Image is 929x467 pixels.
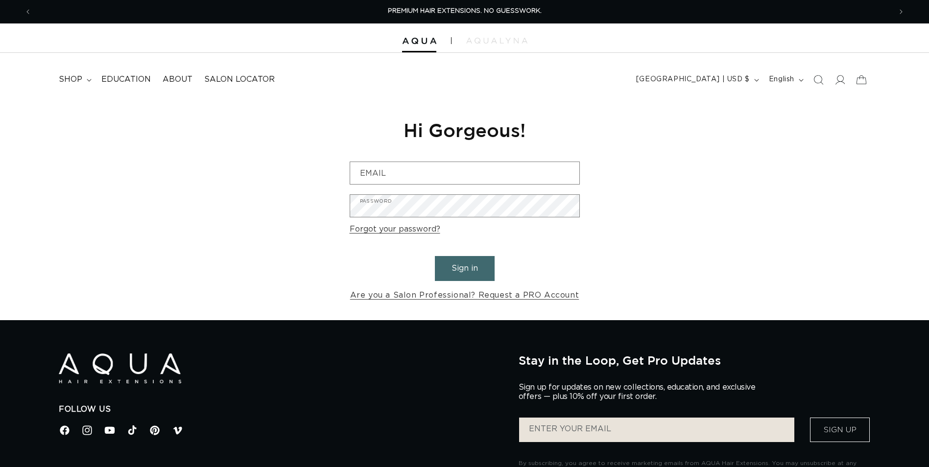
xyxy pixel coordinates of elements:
[198,69,281,91] a: Salon Locator
[204,74,275,85] span: Salon Locator
[101,74,151,85] span: Education
[350,162,579,184] input: Email
[59,353,181,383] img: Aqua Hair Extensions
[466,38,527,44] img: aqualyna.com
[519,418,794,442] input: ENTER YOUR EMAIL
[630,70,763,89] button: [GEOGRAPHIC_DATA] | USD $
[53,69,95,91] summary: shop
[17,2,39,21] button: Previous announcement
[890,2,912,21] button: Next announcement
[388,8,542,14] span: PREMIUM HAIR EXTENSIONS. NO GUESSWORK.
[350,222,440,236] a: Forgot your password?
[808,69,829,91] summary: Search
[763,70,808,89] button: English
[810,418,870,442] button: Sign Up
[350,118,580,142] h1: Hi Gorgeous!
[59,404,504,415] h2: Follow Us
[636,74,750,85] span: [GEOGRAPHIC_DATA] | USD $
[59,74,82,85] span: shop
[163,74,192,85] span: About
[519,353,870,367] h2: Stay in the Loop, Get Pro Updates
[402,38,436,45] img: Aqua Hair Extensions
[157,69,198,91] a: About
[769,74,794,85] span: English
[519,383,763,401] p: Sign up for updates on new collections, education, and exclusive offers — plus 10% off your first...
[350,288,579,303] a: Are you a Salon Professional? Request a PRO Account
[95,69,157,91] a: Education
[435,256,495,281] button: Sign in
